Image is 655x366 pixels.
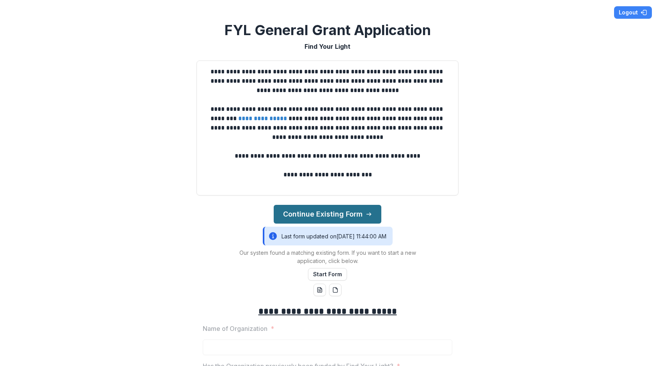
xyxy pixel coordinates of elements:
[329,284,342,296] button: pdf-download
[308,268,347,281] button: Start Form
[225,22,431,39] h2: FYL General Grant Application
[304,42,351,51] p: Find Your Light
[230,249,425,265] p: Our system found a matching existing form. If you want to start a new application, click below.
[313,284,326,296] button: word-download
[203,324,267,333] p: Name of Organization
[263,227,393,245] div: Last form updated on [DATE] 11:44:00 AM
[614,6,652,19] button: Logout
[274,205,381,224] button: Continue Existing Form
